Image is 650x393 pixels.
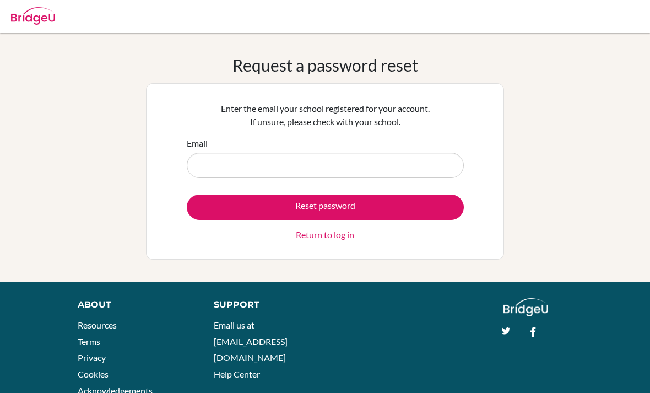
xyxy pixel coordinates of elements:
a: Email us at [EMAIL_ADDRESS][DOMAIN_NAME] [214,320,288,363]
div: Support [214,298,315,311]
a: Resources [78,320,117,330]
h1: Request a password reset [232,55,418,75]
a: Return to log in [296,228,354,241]
button: Reset password [187,195,464,220]
img: Bridge-U [11,7,55,25]
a: Privacy [78,352,106,363]
a: Cookies [78,369,109,379]
label: Email [187,137,208,150]
img: logo_white@2x-f4f0deed5e89b7ecb1c2cc34c3e3d731f90f0f143d5ea2071677605dd97b5244.png [503,298,548,316]
a: Terms [78,336,100,347]
p: Enter the email your school registered for your account. If unsure, please check with your school. [187,102,464,128]
a: Help Center [214,369,260,379]
div: About [78,298,189,311]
